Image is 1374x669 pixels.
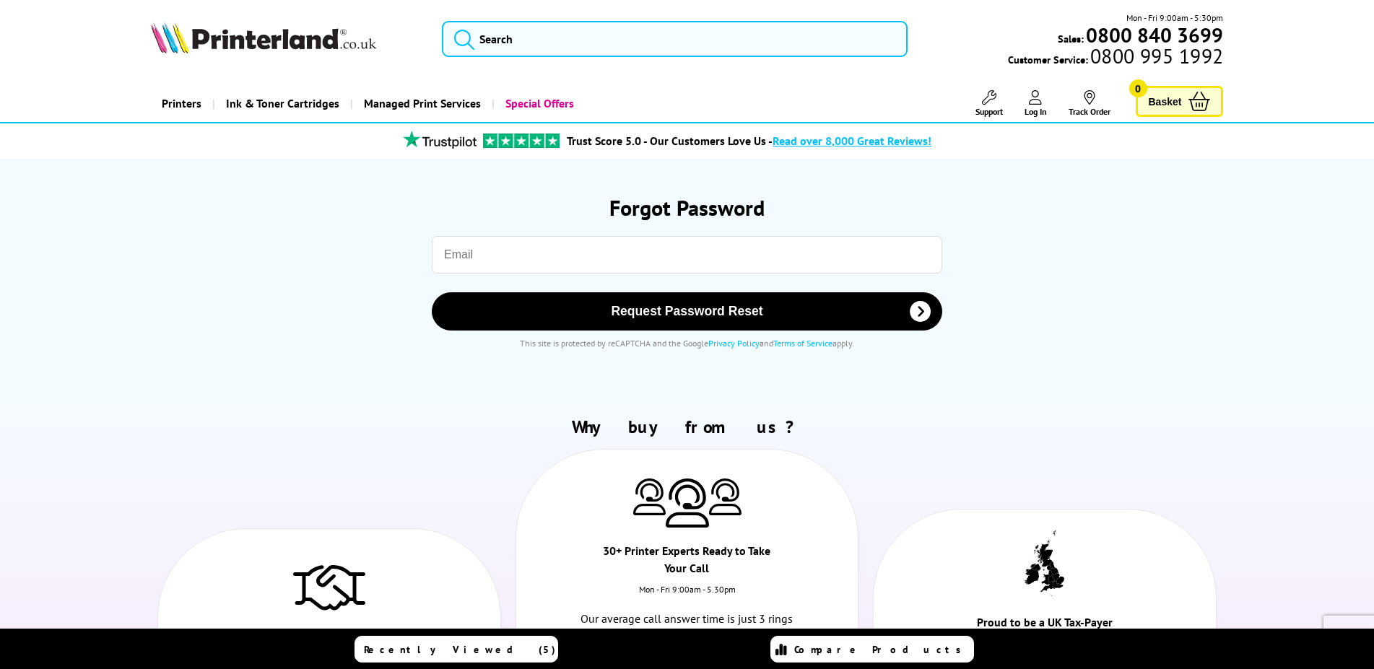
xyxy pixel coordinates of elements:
input: Email [432,236,942,274]
a: Compare Products [770,636,974,663]
h1: Forgot Password [162,193,1212,222]
img: Printerland Logo [151,22,376,53]
img: Printer Experts [666,478,709,528]
span: Basket [1149,92,1182,111]
input: Search [442,21,908,57]
span: Ink & Toner Cartridges [226,85,339,122]
div: Mon - Fri 9:00am - 5.30pm [516,584,858,609]
a: Printers [151,85,212,122]
span: Log In [1025,106,1047,117]
a: Trust Score 5.0 - Our Customers Love Us -Read over 8,000 Great Reviews! [567,134,931,148]
h2: Why buy from us? [151,416,1224,438]
a: Track Order [1069,90,1110,117]
a: Privacy Policy [708,338,760,349]
span: Compare Products [794,643,969,656]
span: Customer Service: [1008,49,1223,66]
a: Recently Viewed (5) [355,636,558,663]
span: 0 [1129,79,1147,97]
div: Proud to be a UK Tax-Payer [959,613,1130,638]
span: Sales: [1058,32,1084,45]
img: trustpilot rating [396,131,483,149]
span: Mon - Fri 9:00am - 5:30pm [1126,11,1223,25]
a: Special Offers [492,85,585,122]
p: Our average call answer time is just 3 rings [568,609,806,629]
a: Managed Print Services [350,85,492,122]
a: Log In [1025,90,1047,117]
img: Printer Experts [633,478,666,515]
div: This site is protected by reCAPTCHA and the Google and apply. [177,338,1198,349]
span: Request Password Reset [451,304,923,319]
a: Terms of Service [773,338,832,349]
img: Trusted Service [293,558,365,616]
span: 0800 995 1992 [1088,49,1223,63]
a: Basket 0 [1136,86,1224,117]
button: Request Password Reset [432,292,942,331]
div: 30+ Printer Experts Ready to Take Your Call [601,542,773,584]
img: trustpilot rating [483,134,560,148]
b: 0800 840 3699 [1086,22,1223,48]
img: UK tax payer [1025,530,1064,596]
img: Printer Experts [709,478,742,515]
span: Read over 8,000 Great Reviews! [773,134,931,148]
span: Support [975,106,1003,117]
a: Printerland Logo [151,22,425,56]
span: Recently Viewed (5) [364,643,556,656]
a: Support [975,90,1003,117]
a: 0800 840 3699 [1084,28,1223,42]
a: Ink & Toner Cartridges [212,85,350,122]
